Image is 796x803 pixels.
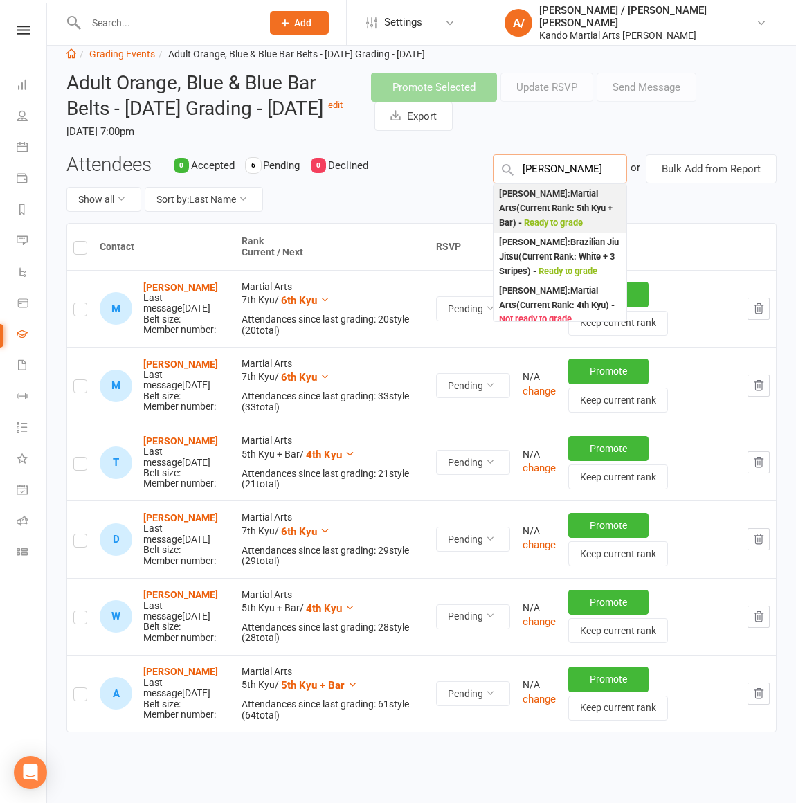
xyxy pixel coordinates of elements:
div: Open Intercom Messenger [14,756,47,789]
div: A/ [505,9,532,37]
button: Promote [568,590,649,615]
div: Warren Saunders [100,600,132,633]
li: Adult Orange, Blue & Blue Bar Belts - [DATE] Grading - [DATE] [155,46,425,62]
div: [PERSON_NAME] : Martial Arts (Current Rank: 4th Kyu ) - [499,284,621,327]
button: Promote [568,513,649,538]
a: Class kiosk mode [17,538,48,569]
td: Martial Arts 5th Kyu + Bar / [235,578,430,655]
button: Pending [436,373,510,398]
button: change [523,383,556,399]
div: Mathew Gouldson [100,292,132,325]
button: 6th Kyu [281,523,330,540]
button: Add [270,11,329,35]
span: Not ready to grade [499,314,572,324]
div: [PERSON_NAME] : Martial Arts (Current Rank: 5th Kyu + Bar ) - [499,187,621,230]
span: Add [294,17,311,28]
button: change [523,536,556,553]
div: N/A [523,526,556,536]
button: Bulk Add from Report [646,154,777,183]
time: [DATE] 7:00pm [66,120,350,143]
a: edit [328,100,343,110]
div: Attendances since last grading: 61 style ( 64 total) [242,699,424,721]
div: Danielle Hodges [100,523,132,556]
button: Keep current rank [568,696,668,721]
input: Search... [82,13,252,33]
button: Keep current rank [568,311,668,336]
button: Pending [436,450,510,475]
button: Keep current rank [568,541,668,566]
button: Show all [66,187,141,212]
div: Belt size: Member number: [143,513,229,566]
span: Accepted [191,159,235,172]
a: Grading Events [89,48,155,60]
button: Promote [568,359,649,384]
a: General attendance kiosk mode [17,476,48,507]
a: [PERSON_NAME] [143,359,218,370]
div: Belt size: Member number: [143,667,229,720]
div: N/A [523,372,556,382]
div: 0 [311,158,326,173]
a: [PERSON_NAME] [143,512,218,523]
td: Martial Arts 7th Kyu / [235,500,430,577]
span: 5th Kyu + Bar [281,679,345,692]
th: Payment [516,224,776,270]
span: Ready to grade [524,217,583,228]
a: [PERSON_NAME] [143,666,218,677]
div: N/A [523,449,556,460]
strong: [PERSON_NAME] [143,589,218,600]
th: RSVP [430,224,516,270]
div: Kando Martial Arts [PERSON_NAME] [539,29,756,42]
a: Reports [17,195,48,226]
a: Roll call kiosk mode [17,507,48,538]
input: Search Members by name [493,154,627,183]
td: Martial Arts 7th Kyu / [235,347,430,424]
div: Attendances since last grading: 20 style ( 20 total) [242,314,424,336]
span: Ready to grade [539,266,597,276]
td: Martial Arts 5th Kyu + Bar / [235,424,430,500]
div: Belt size: Member number: [143,590,229,643]
td: Martial Arts 7th Kyu / [235,270,430,347]
span: Pending [263,159,300,172]
div: Last message [DATE] [143,446,229,468]
span: Settings [384,7,422,38]
div: N/A [523,603,556,613]
div: Amy Tucker [100,677,132,710]
span: 6th Kyu [281,525,317,538]
button: 6th Kyu [281,292,330,309]
div: Tristan Halim [100,446,132,479]
strong: [PERSON_NAME] [143,435,218,446]
div: Last message [DATE] [143,601,229,622]
button: 6th Kyu [281,369,330,386]
a: [PERSON_NAME] [143,282,218,293]
button: Keep current rank [568,618,668,643]
button: 5th Kyu + Bar [281,677,358,694]
div: Attendances since last grading: 21 style ( 21 total) [242,469,424,490]
div: Attendances since last grading: 29 style ( 29 total) [242,545,424,567]
button: Promote [568,667,649,692]
div: Last message [DATE] [143,370,229,391]
a: Dashboard [17,71,48,102]
span: 6th Kyu [281,294,317,307]
div: Belt size: Member number: [143,359,229,413]
span: Declined [328,159,368,172]
div: Belt size: Member number: [143,282,229,336]
div: Last message [DATE] [143,523,229,545]
div: 6 [246,158,261,173]
div: N/A [523,680,556,690]
button: change [523,460,556,476]
div: [PERSON_NAME] / [PERSON_NAME] [PERSON_NAME] [539,4,756,29]
span: 4th Kyu [306,602,342,615]
span: 4th Kyu [306,449,342,461]
button: Export [374,102,453,131]
a: What's New [17,444,48,476]
a: Product Sales [17,289,48,320]
button: Sort by:Last Name [145,187,263,212]
button: Pending [436,296,510,321]
div: Belt size: Member number: [143,436,229,489]
div: Attendances since last grading: 28 style ( 28 total) [242,622,424,644]
div: Attendances since last grading: 33 style ( 33 total) [242,391,424,413]
span: 6th Kyu [281,371,317,384]
div: Mick Gouldson [100,370,132,402]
